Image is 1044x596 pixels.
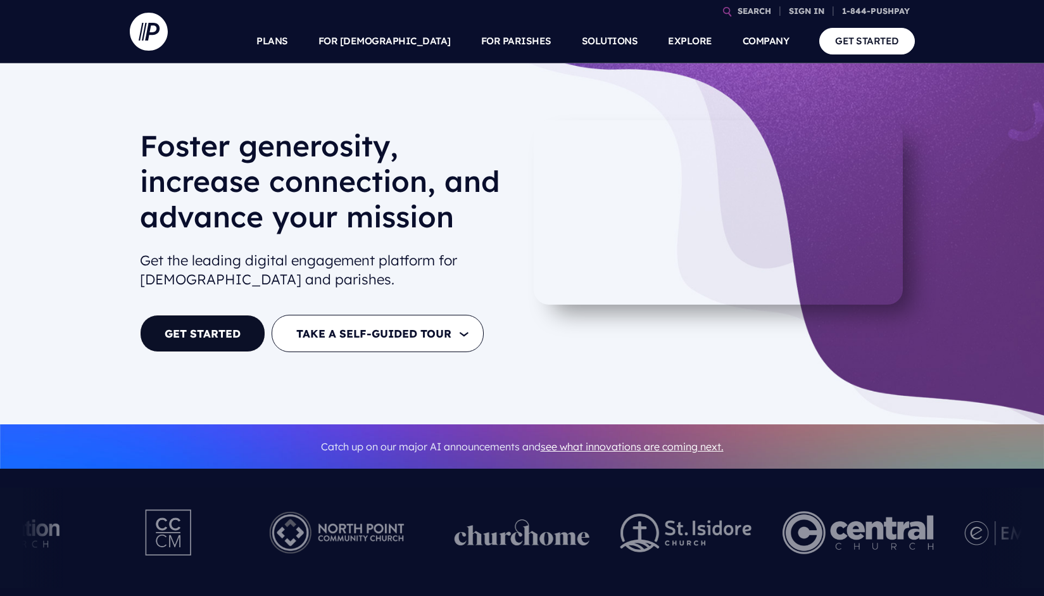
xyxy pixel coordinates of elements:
img: Pushpay_Logo__NorthPoint [249,498,424,567]
h1: Foster generosity, increase connection, and advance your mission [140,128,512,244]
img: Central Church Henderson NV [782,498,933,567]
h2: Get the leading digital engagement platform for [DEMOGRAPHIC_DATA] and parishes. [140,246,512,295]
img: pp_logos_2 [620,514,752,552]
a: EXPLORE [668,19,712,63]
a: GET STARTED [819,28,915,54]
img: Pushpay_Logo__CCM [119,498,219,567]
a: see what innovations are coming next. [541,440,724,453]
a: PLANS [256,19,288,63]
a: GET STARTED [140,315,265,352]
a: FOR PARISHES [481,19,551,63]
button: TAKE A SELF-GUIDED TOUR [272,315,484,352]
a: SOLUTIONS [582,19,638,63]
img: pp_logos_1 [454,519,589,546]
a: FOR [DEMOGRAPHIC_DATA] [318,19,451,63]
a: COMPANY [743,19,789,63]
p: Catch up on our major AI announcements and [140,433,905,461]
